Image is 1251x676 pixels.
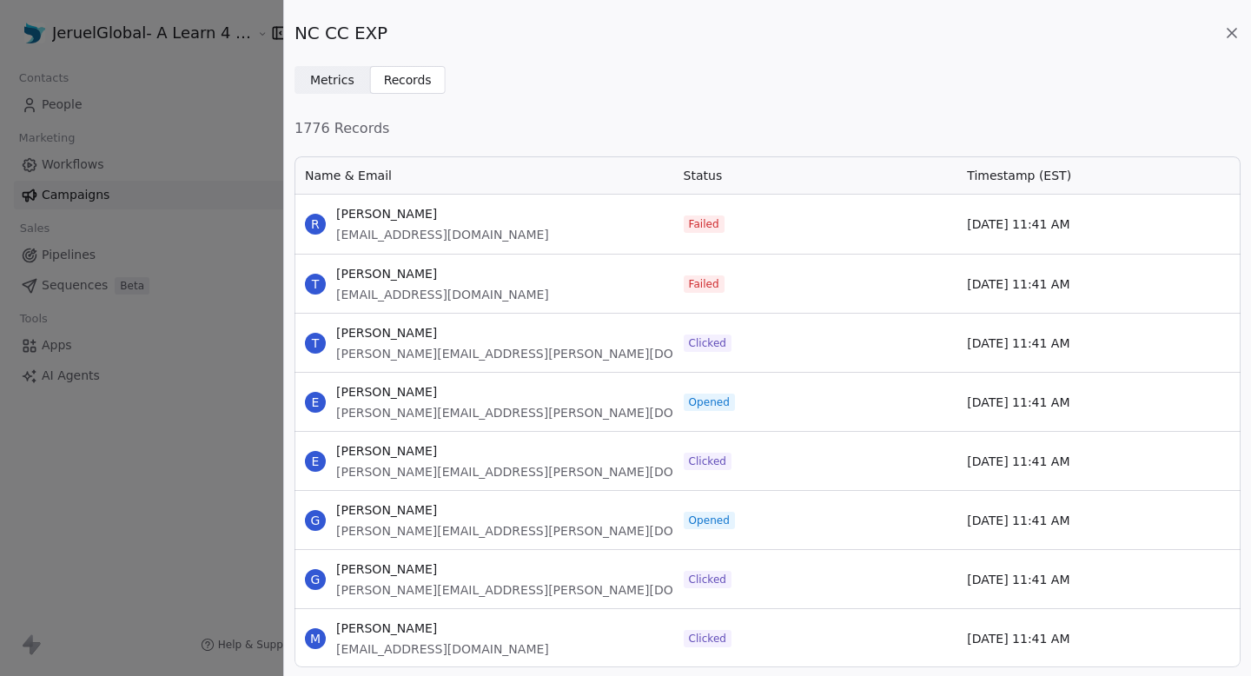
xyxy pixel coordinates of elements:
[305,392,326,413] span: E
[336,324,751,341] span: [PERSON_NAME]
[689,395,730,409] span: Opened
[967,571,1069,588] span: [DATE] 11:41 AM
[336,345,751,362] span: [PERSON_NAME][EMAIL_ADDRESS][PERSON_NAME][DOMAIN_NAME]
[689,514,730,527] span: Opened
[305,274,326,295] span: T
[336,560,751,578] span: [PERSON_NAME]
[967,275,1069,293] span: [DATE] 11:41 AM
[336,620,549,637] span: [PERSON_NAME]
[336,226,549,243] span: [EMAIL_ADDRESS][DOMAIN_NAME]
[336,383,751,401] span: [PERSON_NAME]
[336,265,549,282] span: [PERSON_NAME]
[689,217,719,231] span: Failed
[967,394,1069,411] span: [DATE] 11:41 AM
[967,215,1069,233] span: [DATE] 11:41 AM
[336,581,751,599] span: [PERSON_NAME][EMAIL_ADDRESS][PERSON_NAME][DOMAIN_NAME]
[305,510,326,531] span: G
[967,630,1069,647] span: [DATE] 11:41 AM
[336,404,751,421] span: [PERSON_NAME][EMAIL_ADDRESS][PERSON_NAME][DOMAIN_NAME]
[305,333,326,354] span: T
[967,453,1069,470] span: [DATE] 11:41 AM
[689,336,726,350] span: Clicked
[305,214,326,235] span: R
[305,451,326,472] span: E
[305,628,326,649] span: M
[310,71,354,89] span: Metrics
[967,512,1069,529] span: [DATE] 11:41 AM
[336,463,751,480] span: [PERSON_NAME][EMAIL_ADDRESS][PERSON_NAME][DOMAIN_NAME]
[305,569,326,590] span: G
[336,442,751,460] span: [PERSON_NAME]
[336,501,751,519] span: [PERSON_NAME]
[336,286,549,303] span: [EMAIL_ADDRESS][DOMAIN_NAME]
[689,277,719,291] span: Failed
[684,167,723,184] span: Status
[336,640,549,658] span: [EMAIL_ADDRESS][DOMAIN_NAME]
[305,167,392,184] span: Name & Email
[295,21,387,45] span: NC CC EXP
[336,522,751,540] span: [PERSON_NAME][EMAIL_ADDRESS][PERSON_NAME][DOMAIN_NAME]
[689,632,726,646] span: Clicked
[336,205,549,222] span: [PERSON_NAME]
[295,195,1241,669] div: grid
[689,454,726,468] span: Clicked
[295,118,1241,139] span: 1776 Records
[689,573,726,587] span: Clicked
[967,167,1071,184] span: Timestamp (EST)
[967,335,1069,352] span: [DATE] 11:41 AM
